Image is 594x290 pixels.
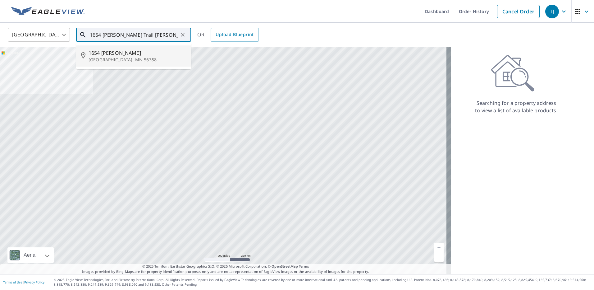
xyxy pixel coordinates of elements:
div: OR [197,28,259,42]
div: TJ [545,5,559,18]
span: Upload Blueprint [216,31,254,39]
a: Cancel Order [497,5,540,18]
div: [GEOGRAPHIC_DATA] [8,26,70,44]
a: Privacy Policy [24,280,44,284]
div: Aerial [22,247,39,263]
img: EV Logo [11,7,85,16]
div: Aerial [7,247,54,263]
p: [GEOGRAPHIC_DATA], MN 56358 [89,57,186,63]
span: © 2025 TomTom, Earthstar Geographics SIO, © 2025 Microsoft Corporation, © [142,264,309,269]
a: Current Level 5, Zoom In [434,243,444,252]
a: Terms [299,264,309,269]
span: 1654 [PERSON_NAME] [89,49,186,57]
a: Current Level 5, Zoom Out [434,252,444,262]
a: Upload Blueprint [211,28,258,42]
a: Terms of Use [3,280,22,284]
button: Clear [178,30,187,39]
p: © 2025 Eagle View Technologies, Inc. and Pictometry International Corp. All Rights Reserved. Repo... [54,278,591,287]
p: | [3,280,44,284]
p: Searching for a property address to view a list of available products. [475,99,558,114]
input: Search by address or latitude-longitude [90,26,178,44]
a: OpenStreetMap [272,264,298,269]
